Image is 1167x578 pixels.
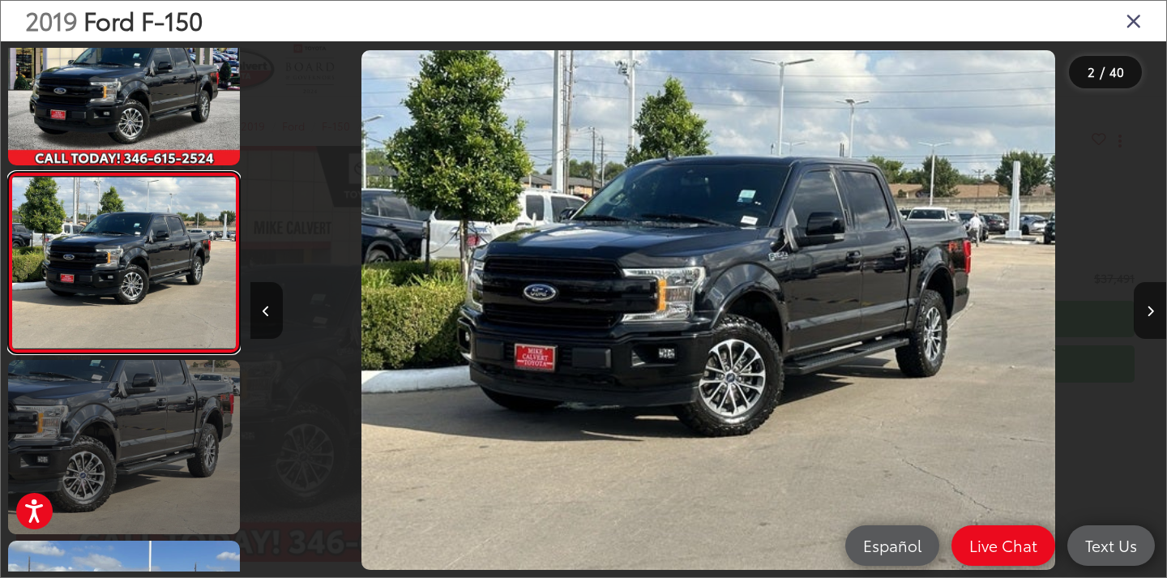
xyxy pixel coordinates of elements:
i: Close gallery [1126,10,1142,31]
span: 2 [1088,62,1095,80]
span: Ford F-150 [83,2,203,37]
button: Next image [1134,282,1166,339]
span: Live Chat [961,535,1045,555]
a: Live Chat [951,525,1055,566]
button: Previous image [250,282,283,339]
span: 2019 [25,2,77,37]
img: 2019 Ford F-150 Lariat [361,50,1055,571]
span: 40 [1109,62,1124,80]
img: 2019 Ford F-150 Lariat [10,178,237,349]
a: Español [845,525,939,566]
div: 2019 Ford F-150 Lariat 1 [250,50,1166,571]
span: / [1098,66,1106,78]
a: Text Us [1067,525,1155,566]
span: Español [855,535,930,555]
span: Text Us [1077,535,1145,555]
